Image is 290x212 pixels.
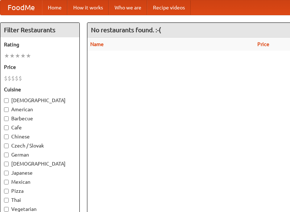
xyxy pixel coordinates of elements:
input: Pizza [4,189,9,194]
label: Cafe [4,124,76,131]
input: Chinese [4,134,9,139]
a: Price [257,41,269,47]
a: How it works [67,0,109,15]
input: Cafe [4,125,9,130]
li: $ [18,74,22,82]
li: ★ [9,52,15,60]
label: Mexican [4,178,76,186]
input: American [4,107,9,112]
a: Name [90,41,104,47]
li: ★ [4,52,9,60]
input: Mexican [4,180,9,184]
a: FoodMe [0,0,42,15]
label: Japanese [4,169,76,176]
input: Czech / Slovak [4,144,9,148]
li: $ [11,74,15,82]
h5: Price [4,63,76,71]
li: $ [15,74,18,82]
input: Vegetarian [4,207,9,212]
label: Barbecue [4,115,76,122]
input: [DEMOGRAPHIC_DATA] [4,162,9,166]
a: Home [42,0,67,15]
input: [DEMOGRAPHIC_DATA] [4,98,9,103]
li: ★ [26,52,31,60]
input: Japanese [4,171,9,175]
label: Pizza [4,187,76,195]
input: Thai [4,198,9,203]
input: Barbecue [4,116,9,121]
li: ★ [15,52,20,60]
li: $ [4,74,8,82]
label: Chinese [4,133,76,140]
label: German [4,151,76,158]
ng-pluralize: No restaurants found. :-( [91,26,161,33]
h5: Cuisine [4,86,76,93]
li: ★ [20,52,26,60]
a: Recipe videos [147,0,191,15]
label: [DEMOGRAPHIC_DATA] [4,160,76,167]
input: German [4,153,9,157]
a: Who we are [109,0,147,15]
label: Czech / Slovak [4,142,76,149]
label: Thai [4,196,76,204]
label: American [4,106,76,113]
h5: Rating [4,41,76,48]
li: $ [8,74,11,82]
h4: Filter Restaurants [0,23,79,37]
label: [DEMOGRAPHIC_DATA] [4,97,76,104]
